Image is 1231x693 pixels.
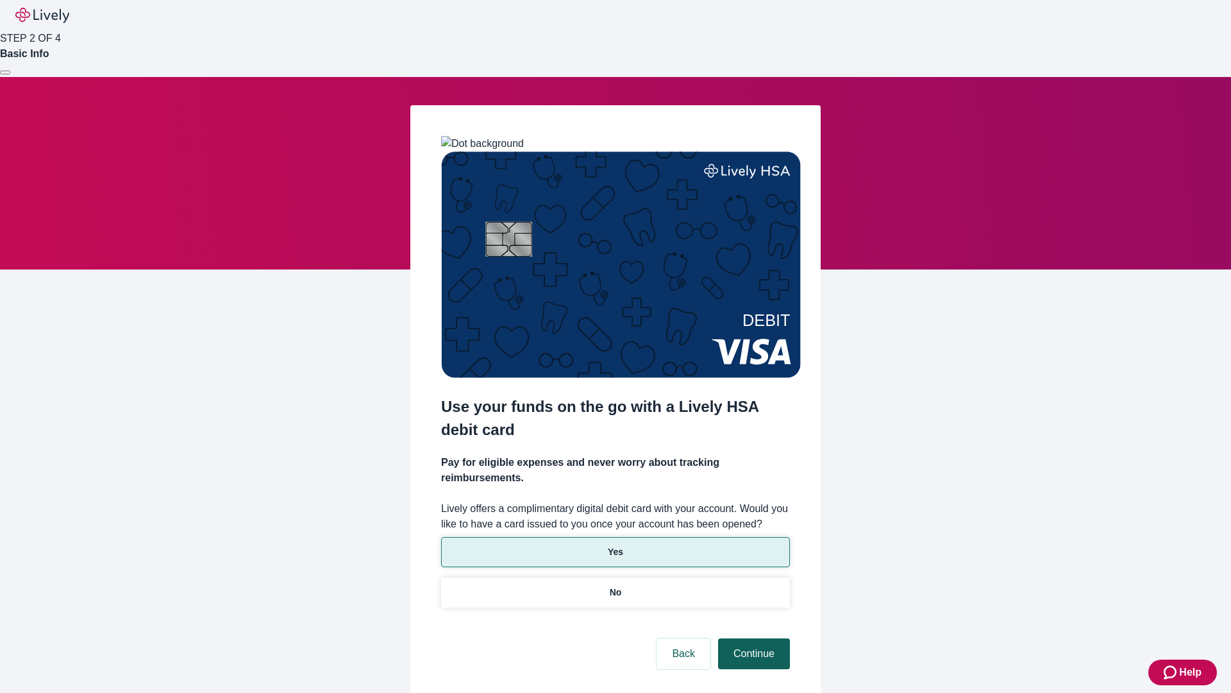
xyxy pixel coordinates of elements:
[441,455,790,486] h4: Pay for eligible expenses and never worry about tracking reimbursements.
[610,586,622,599] p: No
[657,638,710,669] button: Back
[441,136,524,151] img: Dot background
[441,501,790,532] label: Lively offers a complimentary digital debit card with your account. Would you like to have a card...
[441,577,790,608] button: No
[1164,665,1179,680] svg: Zendesk support icon
[15,8,69,23] img: Lively
[441,395,790,441] h2: Use your funds on the go with a Lively HSA debit card
[441,151,801,378] img: Debit card
[441,537,790,567] button: Yes
[1148,660,1217,685] button: Zendesk support iconHelp
[608,545,623,559] p: Yes
[718,638,790,669] button: Continue
[1179,665,1202,680] span: Help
